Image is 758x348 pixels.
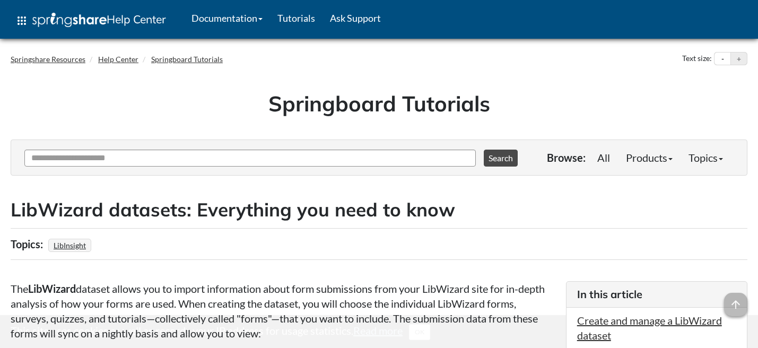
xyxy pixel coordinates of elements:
[11,197,747,223] h2: LibWizard datasets: Everything you need to know
[19,89,739,118] h1: Springboard Tutorials
[618,147,681,168] a: Products
[98,55,138,64] a: Help Center
[32,13,107,27] img: Springshare
[577,314,722,342] a: Create and manage a LibWizard dataset
[724,293,747,316] span: arrow_upward
[28,282,76,295] strong: LibWizard
[15,14,28,27] span: apps
[151,55,223,64] a: Springboard Tutorials
[681,147,731,168] a: Topics
[184,5,270,31] a: Documentation
[724,294,747,307] a: arrow_upward
[11,55,85,64] a: Springshare Resources
[577,287,736,302] h3: In this article
[8,5,173,37] a: apps Help Center
[715,53,730,65] button: Decrease text size
[484,150,518,167] button: Search
[52,238,88,253] a: LibInsight
[680,52,714,66] div: Text size:
[11,234,46,254] div: Topics:
[107,12,166,26] span: Help Center
[731,53,747,65] button: Increase text size
[547,150,586,165] p: Browse:
[589,147,618,168] a: All
[11,281,555,341] p: The dataset allows you to import information about form submissions from your LibWizard site for ...
[270,5,323,31] a: Tutorials
[323,5,388,31] a: Ask Support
